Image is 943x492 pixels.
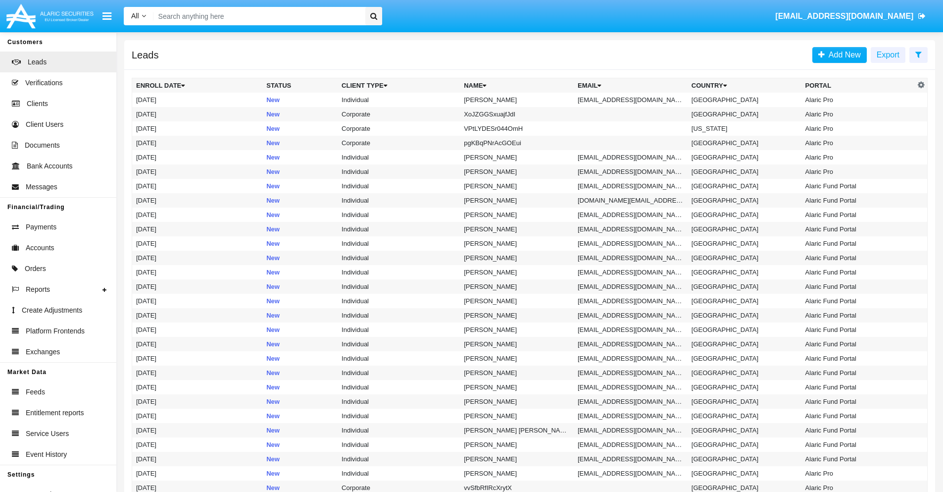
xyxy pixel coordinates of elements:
[27,99,48,109] span: Clients
[801,308,915,323] td: Alaric Fund Portal
[338,93,460,107] td: Individual
[460,351,574,366] td: [PERSON_NAME]
[574,380,688,394] td: [EMAIL_ADDRESS][DOMAIN_NAME]
[338,409,460,423] td: Individual
[132,236,263,251] td: [DATE]
[26,222,56,232] span: Payments
[262,93,338,107] td: New
[574,150,688,164] td: [EMAIL_ADDRESS][DOMAIN_NAME]
[262,208,338,222] td: New
[801,294,915,308] td: Alaric Fund Portal
[460,150,574,164] td: [PERSON_NAME]
[26,429,69,439] span: Service Users
[132,121,263,136] td: [DATE]
[131,12,139,20] span: All
[338,366,460,380] td: Individual
[262,452,338,466] td: New
[262,121,338,136] td: New
[132,423,263,437] td: [DATE]
[132,409,263,423] td: [DATE]
[28,57,47,67] span: Leads
[262,107,338,121] td: New
[574,164,688,179] td: [EMAIL_ADDRESS][DOMAIN_NAME]
[688,251,801,265] td: [GEOGRAPHIC_DATA]
[688,179,801,193] td: [GEOGRAPHIC_DATA]
[460,222,574,236] td: [PERSON_NAME]
[262,366,338,380] td: New
[26,326,85,336] span: Platform Frontends
[801,279,915,294] td: Alaric Fund Portal
[460,78,574,93] th: Name
[26,387,45,397] span: Feeds
[460,308,574,323] td: [PERSON_NAME]
[574,265,688,279] td: [EMAIL_ADDRESS][DOMAIN_NAME]
[460,437,574,452] td: [PERSON_NAME]
[124,11,153,21] a: All
[338,423,460,437] td: Individual
[262,466,338,481] td: New
[5,1,95,31] img: Logo image
[871,47,905,63] button: Export
[338,279,460,294] td: Individual
[801,93,915,107] td: Alaric Pro
[25,264,46,274] span: Orders
[688,93,801,107] td: [GEOGRAPHIC_DATA]
[338,437,460,452] td: Individual
[801,265,915,279] td: Alaric Fund Portal
[27,161,73,171] span: Bank Accounts
[460,466,574,481] td: [PERSON_NAME]
[338,78,460,93] th: Client Type
[132,394,263,409] td: [DATE]
[132,222,263,236] td: [DATE]
[460,279,574,294] td: [PERSON_NAME]
[688,466,801,481] td: [GEOGRAPHIC_DATA]
[574,222,688,236] td: [EMAIL_ADDRESS][DOMAIN_NAME]
[877,51,899,59] span: Export
[688,222,801,236] td: [GEOGRAPHIC_DATA]
[688,437,801,452] td: [GEOGRAPHIC_DATA]
[132,279,263,294] td: [DATE]
[26,119,63,130] span: Client Users
[801,78,915,93] th: Portal
[338,251,460,265] td: Individual
[801,452,915,466] td: Alaric Fund Portal
[132,150,263,164] td: [DATE]
[801,179,915,193] td: Alaric Fund Portal
[688,121,801,136] td: [US_STATE]
[688,265,801,279] td: [GEOGRAPHIC_DATA]
[825,51,861,59] span: Add New
[460,208,574,222] td: [PERSON_NAME]
[460,265,574,279] td: [PERSON_NAME]
[262,279,338,294] td: New
[26,284,50,295] span: Reports
[262,78,338,93] th: Status
[801,136,915,150] td: Alaric Pro
[574,208,688,222] td: [EMAIL_ADDRESS][DOMAIN_NAME]
[775,12,913,20] span: [EMAIL_ADDRESS][DOMAIN_NAME]
[26,408,84,418] span: Entitlement reports
[801,208,915,222] td: Alaric Fund Portal
[801,236,915,251] td: Alaric Fund Portal
[262,437,338,452] td: New
[132,164,263,179] td: [DATE]
[132,337,263,351] td: [DATE]
[153,7,362,25] input: Search
[132,351,263,366] td: [DATE]
[132,452,263,466] td: [DATE]
[574,351,688,366] td: [EMAIL_ADDRESS][DOMAIN_NAME]
[338,452,460,466] td: Individual
[688,193,801,208] td: [GEOGRAPHIC_DATA]
[460,323,574,337] td: [PERSON_NAME]
[688,78,801,93] th: Country
[262,323,338,337] td: New
[132,251,263,265] td: [DATE]
[132,93,263,107] td: [DATE]
[338,222,460,236] td: Individual
[688,236,801,251] td: [GEOGRAPHIC_DATA]
[26,182,57,192] span: Messages
[688,150,801,164] td: [GEOGRAPHIC_DATA]
[801,409,915,423] td: Alaric Fund Portal
[574,93,688,107] td: [EMAIL_ADDRESS][DOMAIN_NAME]
[262,251,338,265] td: New
[132,208,263,222] td: [DATE]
